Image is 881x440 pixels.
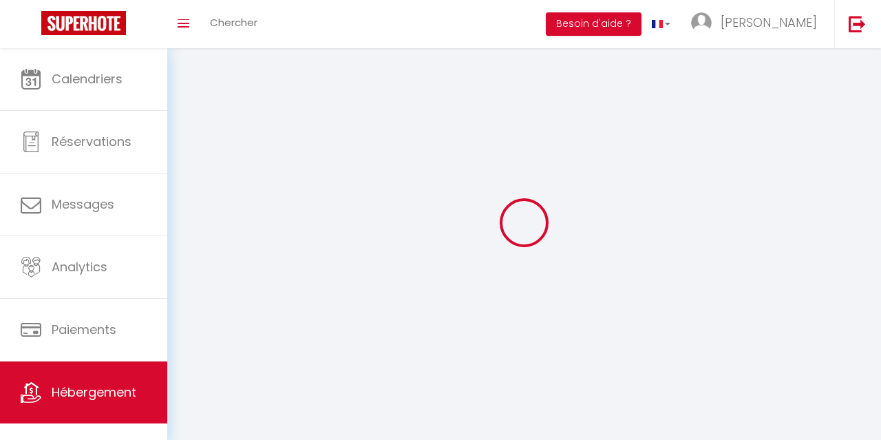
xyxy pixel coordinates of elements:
[210,15,257,30] span: Chercher
[41,11,126,35] img: Super Booking
[849,15,866,32] img: logout
[52,133,131,150] span: Réservations
[52,321,116,338] span: Paiements
[52,258,107,275] span: Analytics
[546,12,641,36] button: Besoin d'aide ?
[691,12,712,33] img: ...
[52,70,123,87] span: Calendriers
[52,196,114,213] span: Messages
[721,14,817,31] span: [PERSON_NAME]
[11,6,52,47] button: Ouvrir le widget de chat LiveChat
[52,384,136,401] span: Hébergement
